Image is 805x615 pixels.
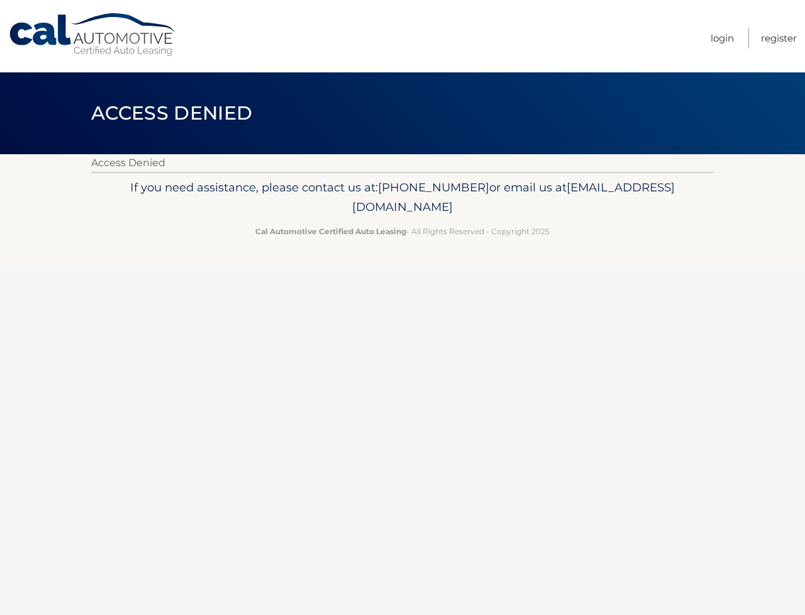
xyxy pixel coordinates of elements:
[91,101,252,125] span: Access Denied
[99,225,706,238] p: - All Rights Reserved - Copyright 2025
[761,28,797,48] a: Register
[711,28,734,48] a: Login
[91,154,714,172] p: Access Denied
[99,178,706,218] p: If you need assistance, please contact us at: or email us at
[255,227,406,236] strong: Cal Automotive Certified Auto Leasing
[8,13,178,57] a: Cal Automotive
[378,180,489,195] span: [PHONE_NUMBER]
